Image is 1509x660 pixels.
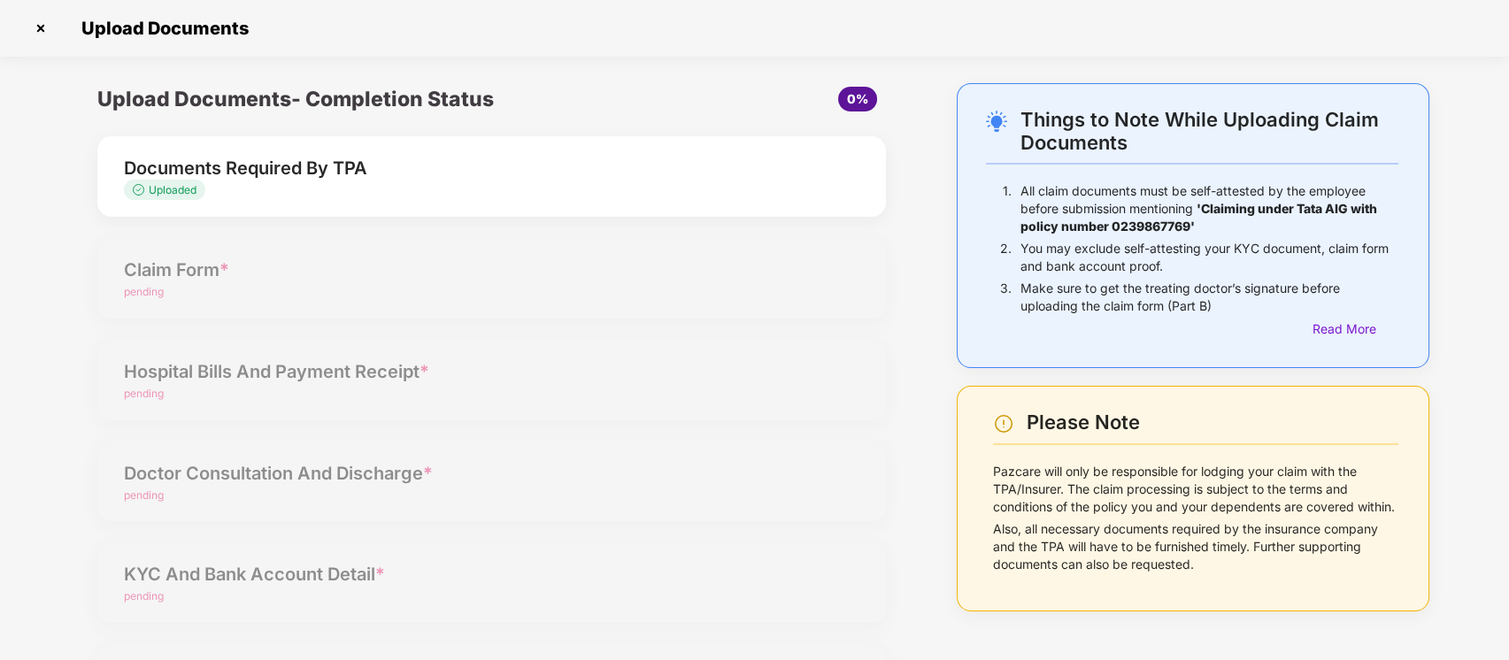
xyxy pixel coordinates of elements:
p: You may exclude self-attesting your KYC document, claim form and bank account proof. [1020,240,1398,275]
img: svg+xml;base64,PHN2ZyBpZD0iQ3Jvc3MtMzJ4MzIiIHhtbG5zPSJodHRwOi8vd3d3LnczLm9yZy8yMDAwL3N2ZyIgd2lkdG... [27,14,55,42]
div: Documents Required By TPA [124,154,797,182]
img: svg+xml;base64,PHN2ZyB4bWxucz0iaHR0cDovL3d3dy53My5vcmcvMjAwMC9zdmciIHdpZHRoPSIyNC4wOTMiIGhlaWdodD... [986,111,1007,132]
span: Upload Documents [64,18,258,39]
p: Also, all necessary documents required by the insurance company and the TPA will have to be furni... [993,520,1398,573]
p: Pazcare will only be responsible for lodging your claim with the TPA/Insurer. The claim processin... [993,463,1398,516]
div: Read More [1313,319,1398,339]
div: Upload Documents- Completion Status [97,83,623,115]
div: Please Note [1027,411,1398,434]
img: svg+xml;base64,PHN2ZyB4bWxucz0iaHR0cDovL3d3dy53My5vcmcvMjAwMC9zdmciIHdpZHRoPSIxMy4zMzMiIGhlaWdodD... [133,184,149,196]
img: svg+xml;base64,PHN2ZyBpZD0iV2FybmluZ18tXzI0eDI0IiBkYXRhLW5hbWU9Ildhcm5pbmcgLSAyNHgyNCIgeG1sbnM9Im... [993,413,1014,434]
p: 1. [1002,182,1011,235]
div: Things to Note While Uploading Claim Documents [1020,108,1399,154]
p: 3. [999,280,1011,315]
span: 0% [847,91,868,106]
p: All claim documents must be self-attested by the employee before submission mentioning [1020,182,1398,235]
b: 'Claiming under Tata AIG with policy number 0239867769' [1020,201,1376,234]
p: 2. [999,240,1011,275]
span: Uploaded [149,183,196,196]
p: Make sure to get the treating doctor’s signature before uploading the claim form (Part B) [1020,280,1398,315]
